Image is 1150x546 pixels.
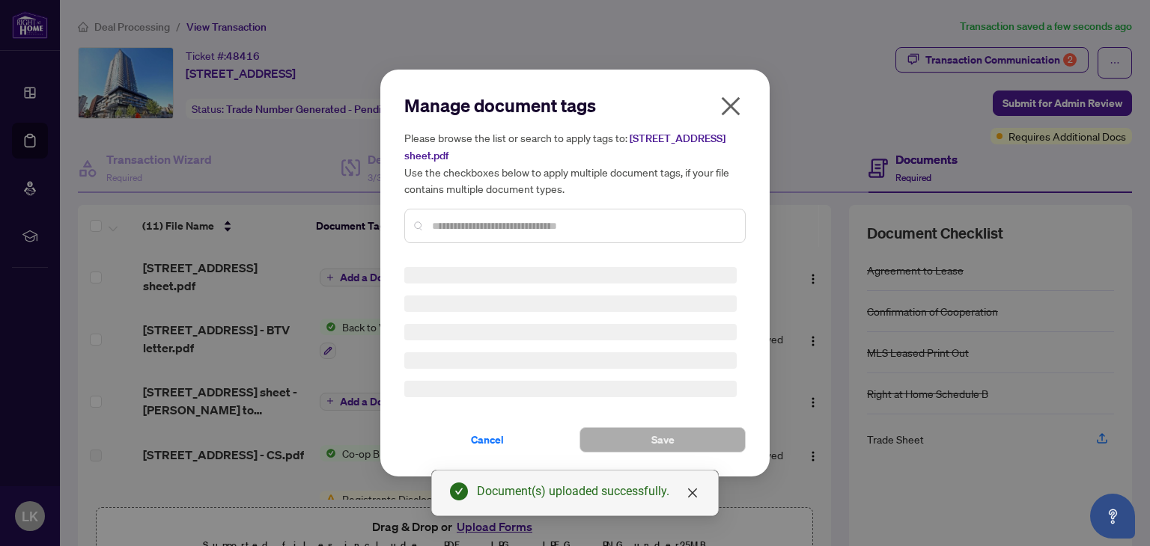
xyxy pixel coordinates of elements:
h5: Please browse the list or search to apply tags to: Use the checkboxes below to apply multiple doc... [404,129,746,197]
span: check-circle [450,482,468,500]
h2: Manage document tags [404,93,746,117]
span: close [719,94,743,118]
div: Document(s) uploaded successfully. [477,482,700,500]
span: Cancel [471,428,504,452]
button: Open asap [1090,494,1135,539]
button: Save [579,427,746,453]
a: Close [684,485,701,501]
span: close [687,487,699,499]
button: Cancel [404,427,571,453]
